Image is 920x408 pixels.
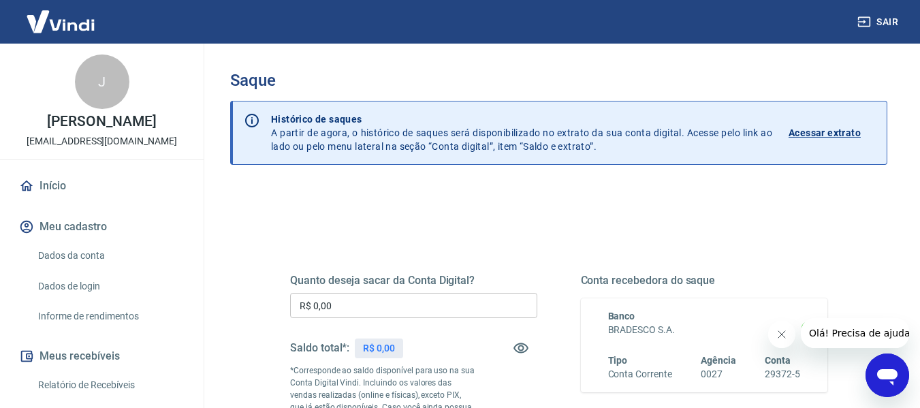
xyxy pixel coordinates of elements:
img: Vindi [16,1,105,42]
p: Histórico de saques [271,112,772,126]
span: Tipo [608,355,628,366]
h5: Quanto deseja sacar da Conta Digital? [290,274,537,287]
a: Relatório de Recebíveis [33,371,187,399]
p: Acessar extrato [789,126,861,140]
span: Olá! Precisa de ajuda? [8,10,114,20]
div: J [75,54,129,109]
p: A partir de agora, o histórico de saques será disponibilizado no extrato da sua conta digital. Ac... [271,112,772,153]
h5: Conta recebedora do saque [581,274,828,287]
span: Agência [701,355,736,366]
h6: 0027 [701,367,736,381]
button: Meus recebíveis [16,341,187,371]
iframe: Mensagem da empresa [801,318,909,348]
p: [EMAIL_ADDRESS][DOMAIN_NAME] [27,134,177,148]
a: Dados da conta [33,242,187,270]
a: Informe de rendimentos [33,302,187,330]
h6: Conta Corrente [608,367,672,381]
a: Dados de login [33,272,187,300]
button: Meu cadastro [16,212,187,242]
h6: 29372-5 [765,367,800,381]
iframe: Botão para abrir a janela de mensagens [866,354,909,397]
h3: Saque [230,71,887,90]
h5: Saldo total*: [290,341,349,355]
iframe: Fechar mensagem [768,321,795,348]
h6: BRADESCO S.A. [608,323,801,337]
button: Sair [855,10,904,35]
span: Conta [765,355,791,366]
p: [PERSON_NAME] [47,114,156,129]
p: R$ 0,00 [363,341,395,356]
span: Banco [608,311,635,321]
a: Início [16,171,187,201]
a: Acessar extrato [789,112,876,153]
